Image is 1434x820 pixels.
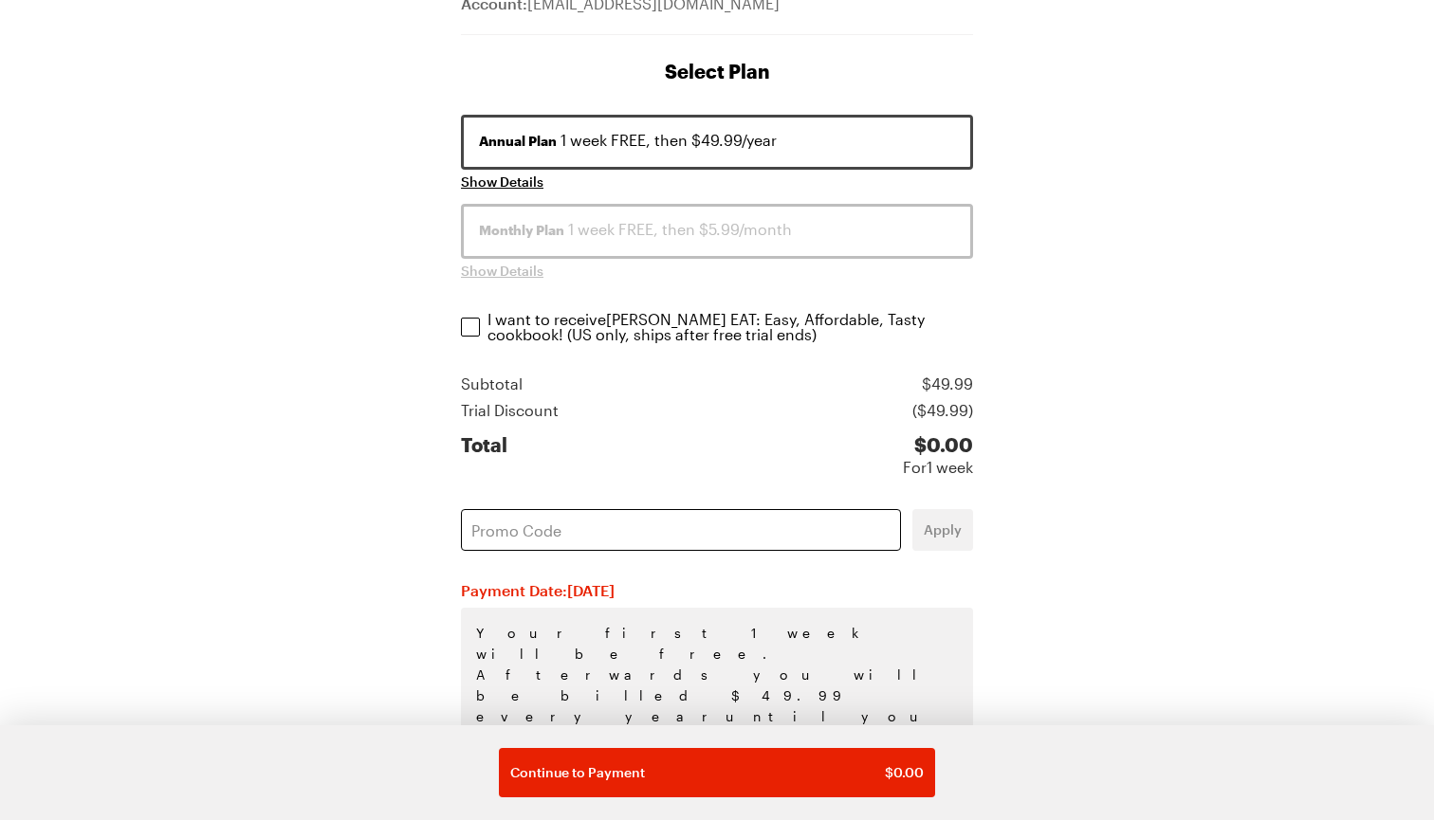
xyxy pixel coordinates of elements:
[461,318,480,337] input: I want to receive[PERSON_NAME] EAT: Easy, Affordable, Tasty cookbook! (US only, ships after free ...
[487,312,975,342] p: I want to receive [PERSON_NAME] EAT: Easy, Affordable, Tasty cookbook ! (US only, ships after fre...
[479,221,564,240] span: Monthly Plan
[461,399,559,422] div: Trial Discount
[461,204,973,259] button: Monthly Plan 1 week FREE, then $5.99/month
[903,456,973,479] div: For 1 week
[479,218,955,241] div: 1 week FREE, then $5.99/month
[461,581,973,600] h2: Payment Date: [DATE]
[461,262,543,281] button: Show Details
[885,763,924,782] span: $ 0.00
[461,373,523,395] div: Subtotal
[461,509,901,551] input: Promo Code
[479,132,557,151] span: Annual Plan
[461,433,507,479] div: Total
[461,373,973,479] section: Price summary
[499,748,935,797] button: Continue to Payment$0.00
[510,763,645,782] span: Continue to Payment
[922,373,973,395] div: $ 49.99
[461,173,543,191] button: Show Details
[912,399,973,422] div: ($ 49.99 )
[461,58,973,84] h1: Select Plan
[903,433,973,456] div: $ 0.00
[479,129,955,152] div: 1 week FREE, then $49.99/year
[461,115,973,170] button: Annual Plan 1 week FREE, then $49.99/year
